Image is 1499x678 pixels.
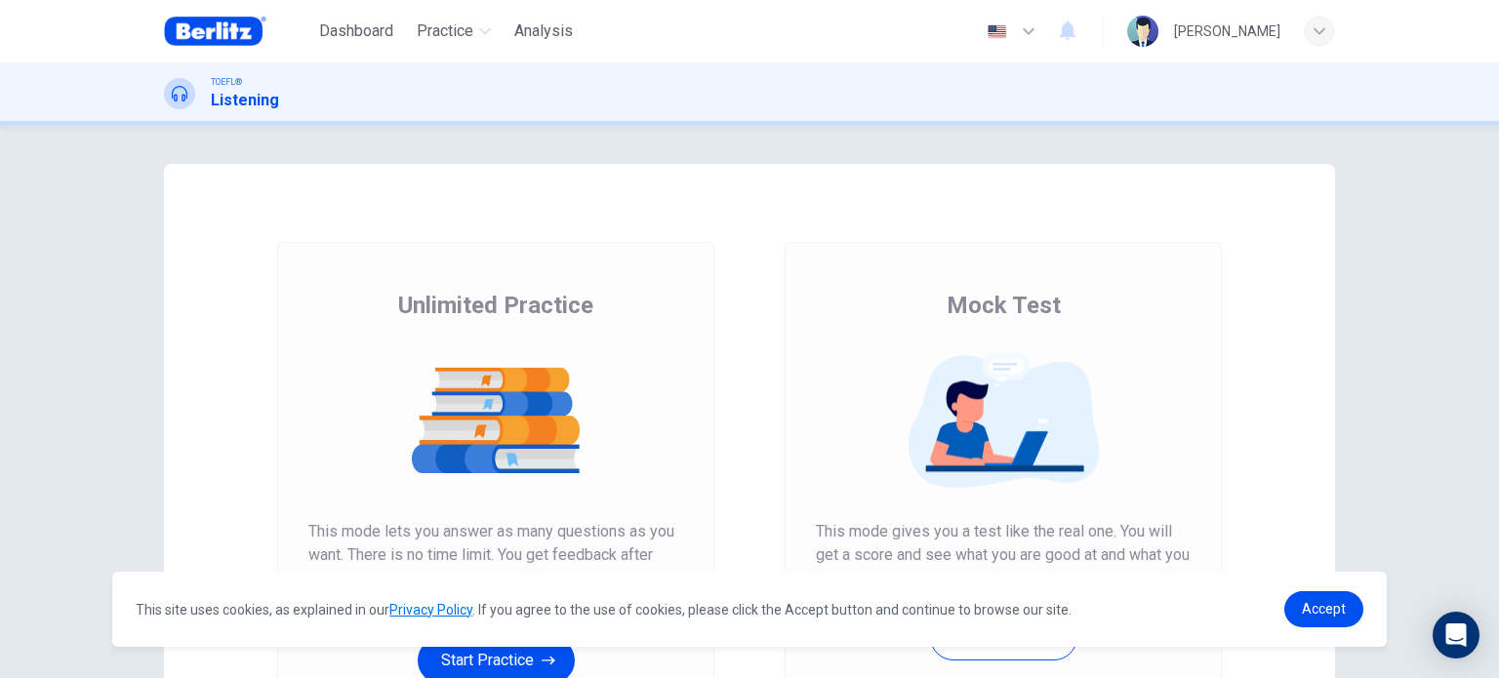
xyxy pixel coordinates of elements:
[409,14,499,49] button: Practice
[389,602,472,618] a: Privacy Policy
[816,520,1191,590] span: This mode gives you a test like the real one. You will get a score and see what you are good at a...
[1127,16,1158,47] img: Profile picture
[514,20,573,43] span: Analysis
[1302,601,1346,617] span: Accept
[211,75,242,89] span: TOEFL®
[985,24,1009,39] img: en
[112,572,1387,647] div: cookieconsent
[1174,20,1280,43] div: [PERSON_NAME]
[1433,612,1479,658] div: Open Intercom Messenger
[417,20,473,43] span: Practice
[311,14,401,49] button: Dashboard
[506,14,581,49] button: Analysis
[211,89,279,112] h1: Listening
[164,12,311,51] a: Berlitz Brasil logo
[319,20,393,43] span: Dashboard
[398,290,593,321] span: Unlimited Practice
[947,290,1061,321] span: Mock Test
[164,12,266,51] img: Berlitz Brasil logo
[1284,591,1363,627] a: dismiss cookie message
[308,520,683,614] span: This mode lets you answer as many questions as you want. There is no time limit. You get feedback...
[136,602,1072,618] span: This site uses cookies, as explained in our . If you agree to the use of cookies, please click th...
